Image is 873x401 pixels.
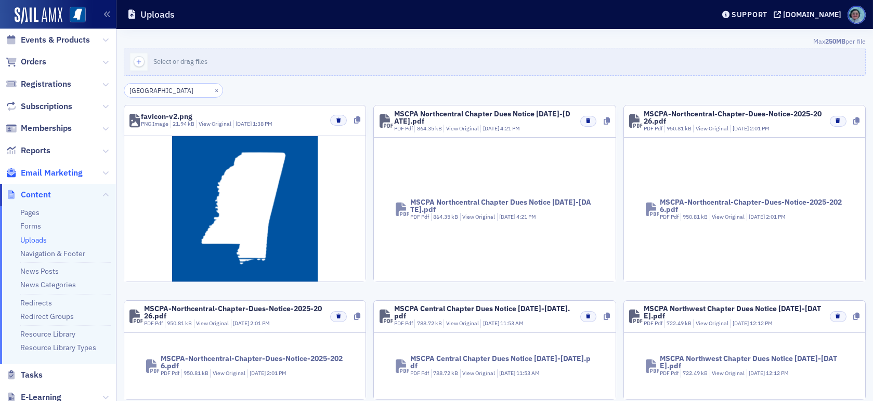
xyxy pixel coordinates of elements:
[21,189,51,200] span: Content
[750,125,770,132] span: 2:01 PM
[199,120,231,127] a: View Original
[499,369,516,377] span: [DATE]
[462,369,495,377] a: View Original
[212,85,221,95] button: ×
[410,355,594,369] div: MSCPA Central Chapter Dues Notice [DATE]-[DATE].pdf
[181,369,209,378] div: 950.81 kB
[165,319,192,328] div: 950.81 kB
[766,213,786,220] span: 2:01 PM
[410,369,429,378] div: PDF Pdf
[462,213,495,220] a: View Original
[660,198,843,213] div: MSCPA-Northcentral-Chapter-Dues-Notice-2025-2026.pdf
[21,78,71,90] span: Registrations
[446,125,479,132] a: View Original
[732,10,767,19] div: Support
[124,48,866,76] button: Select or drag files
[124,83,223,98] input: Search…
[6,56,46,68] a: Orders
[21,34,90,46] span: Events & Products
[681,369,708,378] div: 722.49 kB
[20,266,59,276] a: News Posts
[712,213,745,220] a: View Original
[141,113,192,120] div: favicon-v2.png
[696,319,728,327] a: View Original
[516,213,536,220] span: 4:21 PM
[250,369,267,377] span: [DATE]
[21,145,50,156] span: Reports
[161,355,344,369] div: MSCPA-Northcentral-Chapter-Dues-Notice-2025-2026.pdf
[848,6,866,24] span: Profile
[20,329,75,339] a: Resource Library
[6,145,50,156] a: Reports
[516,369,540,377] span: 11:53 AM
[783,10,841,19] div: [DOMAIN_NAME]
[410,198,594,213] div: MSCPA Northcentral Chapter Dues Notice [DATE]-[DATE].pdf
[124,36,866,48] div: Max per file
[144,305,323,319] div: MSCPA-Northcentral-Chapter-Dues-Notice-2025-2026.pdf
[20,221,41,231] a: Forms
[62,7,86,24] a: View Homepage
[6,167,83,179] a: Email Marketing
[733,319,750,327] span: [DATE]
[696,125,728,132] a: View Original
[410,213,429,221] div: PDF Pdf
[414,319,442,328] div: 788.72 kB
[664,125,692,133] div: 950.81 kB
[749,369,766,377] span: [DATE]
[483,319,500,327] span: [DATE]
[140,8,175,21] h1: Uploads
[171,120,195,128] div: 21.94 kB
[21,369,43,381] span: Tasks
[499,213,516,220] span: [DATE]
[825,37,845,45] span: 250MB
[431,213,459,221] div: 864.35 kB
[144,319,163,328] div: PDF Pdf
[21,123,72,134] span: Memberships
[750,319,773,327] span: 12:12 PM
[644,319,662,328] div: PDF Pdf
[20,208,40,217] a: Pages
[644,110,823,125] div: MSCPA-Northcentral-Chapter-Dues-Notice-2025-2026.pdf
[6,123,72,134] a: Memberships
[644,125,662,133] div: PDF Pdf
[233,319,250,327] span: [DATE]
[446,319,479,327] a: View Original
[644,305,823,319] div: MSCPA Northwest Chapter Dues Notice [DATE]-[DATE].pdf
[660,369,679,378] div: PDF Pdf
[414,125,442,133] div: 864.35 kB
[20,280,76,289] a: News Categories
[267,369,286,377] span: 2:01 PM
[21,167,83,179] span: Email Marketing
[664,319,692,328] div: 722.49 kB
[20,312,74,321] a: Redirect Groups
[15,7,62,24] img: SailAMX
[20,343,96,352] a: Resource Library Types
[431,369,459,378] div: 788.72 kB
[141,120,168,128] div: PNG Image
[500,319,524,327] span: 11:53 AM
[20,249,85,258] a: Navigation & Footer
[6,101,72,112] a: Subscriptions
[20,235,47,245] a: Uploads
[394,125,413,133] div: PDF Pdf
[20,298,52,308] a: Redirects
[733,125,750,132] span: [DATE]
[500,125,520,132] span: 4:21 PM
[196,319,229,327] a: View Original
[681,213,708,221] div: 950.81 kB
[394,305,573,319] div: MSCPA Central Chapter Dues Notice [DATE]-[DATE].pdf
[712,369,745,377] a: View Original
[394,319,413,328] div: PDF Pdf
[774,11,845,18] button: [DOMAIN_NAME]
[766,369,789,377] span: 12:12 PM
[253,120,272,127] span: 1:38 PM
[749,213,766,220] span: [DATE]
[660,355,843,369] div: MSCPA Northwest Chapter Dues Notice [DATE]-[DATE].pdf
[6,78,71,90] a: Registrations
[6,369,43,381] a: Tasks
[394,110,573,125] div: MSCPA Northcentral Chapter Dues Notice [DATE]-[DATE].pdf
[161,369,179,378] div: PDF Pdf
[660,213,679,221] div: PDF Pdf
[250,319,270,327] span: 2:01 PM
